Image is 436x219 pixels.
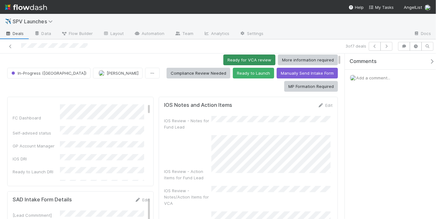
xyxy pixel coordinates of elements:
[93,68,143,78] button: [PERSON_NAME]
[13,18,56,25] span: SPV Launches
[284,81,338,92] button: MP Formation Required
[164,118,211,130] div: IOS Review - Notes for Fund Lead
[350,58,377,65] span: Comments
[5,19,11,24] span: ✈️
[233,68,274,78] button: Ready to Launch
[13,156,60,162] div: IOS DRI
[98,70,105,76] img: avatar_768cd48b-9260-4103-b3ef-328172ae0546.png
[277,68,338,78] button: Manually Send Intake Form
[29,29,56,39] a: Data
[234,29,269,39] a: Settings
[135,197,150,202] a: Edit
[369,4,394,10] a: My Tasks
[345,43,366,49] span: 3 of 7 deals
[278,55,338,65] button: More information required
[13,197,72,203] h5: SAD Intake Form Details
[10,71,86,76] span: In-Progress ([GEOGRAPHIC_DATA])
[409,29,436,39] a: Docs
[13,143,60,149] div: GP Account Manager
[164,187,211,206] div: IOS Review - Notes/Action Items for VCA
[404,5,422,10] span: AngelList
[13,115,60,121] div: FC Dashboard
[5,30,24,37] span: Deals
[425,4,431,11] img: avatar_768cd48b-9260-4103-b3ef-328172ae0546.png
[318,103,333,108] a: Edit
[13,169,60,175] div: Ready to Launch DRI
[198,29,234,39] a: Analytics
[164,168,211,181] div: IOS Review - Action Items for Fund Lead
[356,75,390,80] span: Add a comment...
[7,68,91,78] button: In-Progress ([GEOGRAPHIC_DATA])
[107,71,138,76] span: [PERSON_NAME]
[13,212,60,218] div: [Lead Commitment]
[167,68,230,78] button: Compliance Review Needed
[13,130,60,136] div: Self-advised status
[56,29,98,39] a: Flow Builder
[369,5,394,10] span: My Tasks
[349,4,364,10] div: Help
[350,75,356,81] img: avatar_768cd48b-9260-4103-b3ef-328172ae0546.png
[164,102,232,108] h5: IOS Notes and Action Items
[129,29,170,39] a: Automation
[223,55,275,65] button: Ready for VCA review
[5,2,47,13] img: logo-inverted-e16ddd16eac7371096b0.svg
[98,29,129,39] a: Layout
[61,30,93,37] span: Flow Builder
[170,29,198,39] a: Team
